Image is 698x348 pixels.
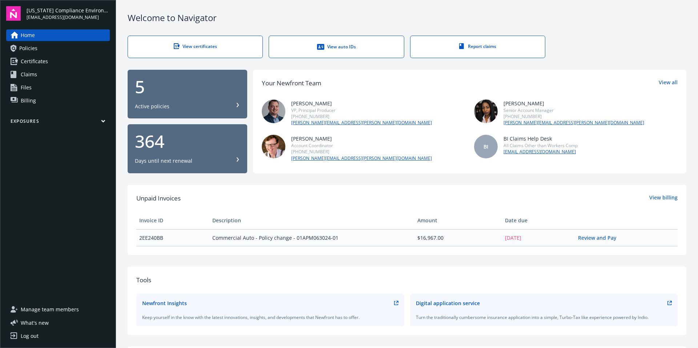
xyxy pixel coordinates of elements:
th: Date due [502,212,575,229]
span: Unpaid Invoices [136,194,181,203]
a: Manage team members [6,304,110,315]
a: View certificates [128,36,263,58]
td: [DATE] [502,229,575,246]
span: BI [484,143,488,150]
th: Description [209,212,414,229]
div: View auto IDs [284,43,389,50]
a: Report claims [410,36,545,58]
td: $16,967.00 [414,229,502,246]
div: [PERSON_NAME] [504,100,644,107]
a: Review and Pay [578,234,622,241]
div: View certificates [143,43,248,49]
div: Your Newfront Team [262,78,321,88]
a: View all [659,78,678,88]
a: Home [6,29,110,41]
div: Digital application service [416,299,480,307]
span: Certificates [21,56,48,67]
th: Amount [414,212,502,229]
span: Claims [21,69,37,80]
div: Welcome to Navigator [128,12,686,24]
div: [PERSON_NAME] [291,100,432,107]
div: Account Coordinator [291,142,432,149]
div: Days until next renewal [135,157,192,165]
div: All Claims Other than Workers Comp [504,142,578,149]
img: photo [262,100,285,123]
td: 2EE240BB [136,229,209,246]
span: Files [21,82,32,93]
div: Senior Account Manager [504,107,644,113]
a: Billing [6,95,110,106]
div: Newfront Insights [142,299,187,307]
span: Commercial Auto - Policy change - 01APM063024-01 [212,234,411,242]
div: [PHONE_NUMBER] [504,113,644,120]
button: [US_STATE] Compliance Environmental, LLC[EMAIL_ADDRESS][DOMAIN_NAME] [27,6,110,21]
div: Tools [136,275,678,285]
div: [PHONE_NUMBER] [291,149,432,155]
button: 364Days until next renewal [128,124,247,173]
img: navigator-logo.svg [6,6,21,21]
div: 5 [135,78,240,96]
div: Turn the traditionally cumbersome insurance application into a simple, Turbo-Tax like experience ... [416,314,672,320]
div: [PERSON_NAME] [291,135,432,142]
a: View billing [649,194,678,203]
div: BI Claims Help Desk [504,135,578,142]
span: What ' s new [21,319,49,327]
div: Active policies [135,103,169,110]
button: What's new [6,319,60,327]
button: Exposures [6,118,110,127]
div: Keep yourself in the know with the latest innovations, insights, and developments that Newfront h... [142,314,398,320]
a: Policies [6,43,110,54]
a: Certificates [6,56,110,67]
th: Invoice ID [136,212,209,229]
div: Report claims [425,43,530,49]
a: [PERSON_NAME][EMAIL_ADDRESS][PERSON_NAME][DOMAIN_NAME] [291,155,432,162]
img: photo [262,135,285,158]
div: [PHONE_NUMBER] [291,113,432,120]
span: Home [21,29,35,41]
span: [US_STATE] Compliance Environmental, LLC [27,7,110,14]
a: View auto IDs [269,36,404,58]
span: Billing [21,95,36,106]
div: Log out [21,330,39,342]
a: [PERSON_NAME][EMAIL_ADDRESS][PERSON_NAME][DOMAIN_NAME] [504,120,644,126]
a: [EMAIL_ADDRESS][DOMAIN_NAME] [504,149,578,155]
span: Manage team members [21,304,79,315]
span: [EMAIL_ADDRESS][DOMAIN_NAME] [27,14,110,21]
a: Claims [6,69,110,80]
img: photo [474,100,498,123]
a: Files [6,82,110,93]
span: Policies [19,43,37,54]
div: VP, Principal Producer [291,107,432,113]
a: [PERSON_NAME][EMAIL_ADDRESS][PERSON_NAME][DOMAIN_NAME] [291,120,432,126]
div: 364 [135,133,240,150]
button: 5Active policies [128,70,247,119]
